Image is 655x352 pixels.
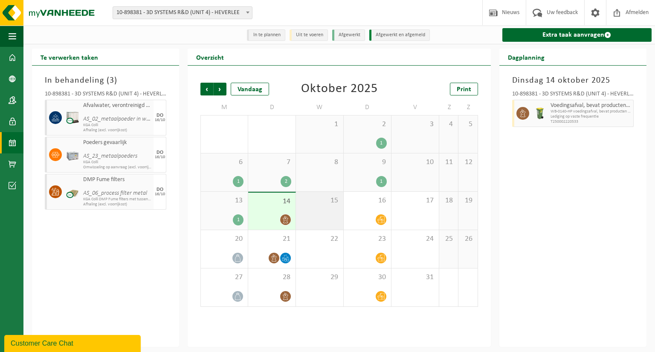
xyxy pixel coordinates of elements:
span: 3 [396,120,435,129]
td: W [296,100,344,115]
span: DMP Fume filters [83,176,151,183]
span: 19 [463,196,473,205]
td: V [391,100,439,115]
iframe: chat widget [4,333,142,352]
span: 18 [443,196,454,205]
h3: Dinsdag 14 oktober 2025 [512,74,634,87]
span: 24 [396,234,435,244]
div: Vandaag [231,83,269,95]
span: 31 [396,273,435,282]
span: Poeders gevaarlijk [83,139,151,146]
h2: Overzicht [188,49,232,65]
li: Uit te voeren [290,29,328,41]
span: T250002220533 [551,119,631,124]
img: PB-IC-CU [66,111,79,124]
div: DO [157,150,163,155]
h2: Dagplanning [499,49,553,65]
li: Afgewerkt en afgemeld [369,29,430,41]
td: Z [439,100,459,115]
span: 5 [463,120,473,129]
img: PB-LB-0680-HPE-GY-11 [66,148,79,161]
span: 10-898381 - 3D SYSTEMS R&D (UNIT 4) - HEVERLEE [113,6,252,19]
span: 4 [443,120,454,129]
div: 16/10 [155,118,165,122]
span: 29 [300,273,339,282]
img: WB-0140-HPE-GN-50 [533,107,546,120]
span: Vorige [200,83,213,95]
span: Omwisseling op aanvraag (excl. voorrijkost) [83,165,151,170]
span: 20 [205,234,243,244]
span: 27 [205,273,243,282]
span: 2 [348,120,387,129]
h2: Te verwerken taken [32,49,107,65]
div: 1 [233,214,243,225]
span: 12 [463,158,473,167]
div: 1 [376,138,387,149]
div: DO [157,187,163,192]
i: AS_02_metaalpoeder in water [83,116,157,122]
li: Afgewerkt [332,29,365,41]
span: Afvalwater, verontreinigd met zware metalen [83,102,151,109]
div: 2 [281,176,291,187]
div: 16/10 [155,192,165,196]
span: 9 [348,158,387,167]
span: 28 [252,273,291,282]
span: 10 [396,158,435,167]
i: AS_06_process filter metal [83,190,147,196]
span: 26 [463,234,473,244]
td: Z [458,100,478,115]
span: Volgende [214,83,226,95]
span: 10-898381 - 3D SYSTEMS R&D (UNIT 4) - HEVERLEE [113,7,252,19]
span: KGA Colli DMP Fume filters met tussen stockage VES A'Pen [83,197,151,202]
i: AS_23_metaalpoeders [83,153,137,159]
div: DO [157,113,163,118]
span: 22 [300,234,339,244]
span: Afhaling (excl. voorrijkost) [83,128,151,133]
div: Oktober 2025 [301,83,378,95]
span: 7 [252,158,291,167]
span: 8 [300,158,339,167]
span: 23 [348,234,387,244]
span: 21 [252,234,291,244]
span: KGA Colli [83,123,151,128]
a: Extra taak aanvragen [502,28,652,42]
img: LP-PA-CU [66,185,79,198]
span: Voedingsafval, bevat producten van dierlijke oorsprong, onverpakt, categorie 3 [551,102,631,109]
span: WB-0140-HP voedingsafval, bevat producten van dierlijke oors [551,109,631,114]
span: 11 [443,158,454,167]
span: 16 [348,196,387,205]
span: 17 [396,196,435,205]
span: 1 [300,120,339,129]
span: 13 [205,196,243,205]
a: Print [450,83,478,95]
div: 10-898381 - 3D SYSTEMS R&D (UNIT 4) - HEVERLEE [45,91,166,100]
div: 1 [376,176,387,187]
div: 16/10 [155,155,165,159]
td: D [344,100,391,115]
span: 25 [443,234,454,244]
h3: In behandeling ( ) [45,74,166,87]
span: Lediging op vaste frequentie [551,114,631,119]
span: 3 [110,76,114,85]
span: Print [457,86,471,93]
span: KGA Colli [83,160,151,165]
td: D [248,100,296,115]
span: 14 [252,197,291,206]
td: M [200,100,248,115]
li: In te plannen [247,29,285,41]
span: 15 [300,196,339,205]
span: 6 [205,158,243,167]
span: Afhaling (excl. voorrijkost) [83,202,151,207]
div: 10-898381 - 3D SYSTEMS R&D (UNIT 4) - HEVERLEE [512,91,634,100]
span: 30 [348,273,387,282]
div: 1 [233,176,243,187]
